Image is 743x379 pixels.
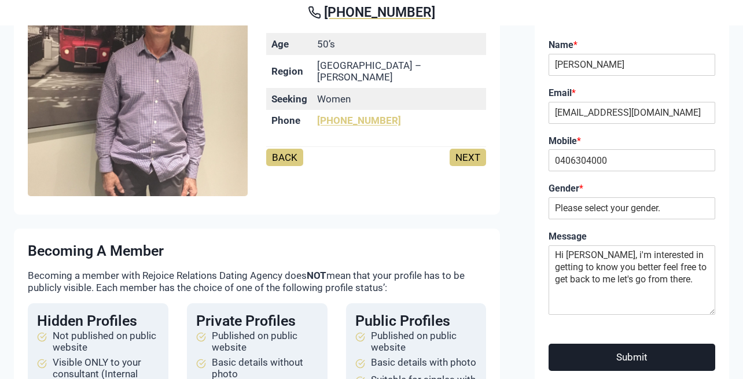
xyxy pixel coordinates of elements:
span: Published on public website [212,330,318,354]
label: Gender [549,183,715,195]
label: Message [549,231,715,243]
td: [GEOGRAPHIC_DATA] – [PERSON_NAME] [312,55,486,89]
span: [PHONE_NUMBER] [324,5,435,21]
label: Mobile [549,135,715,148]
h4: Private Profiles [196,312,318,330]
a: [PHONE_NUMBER] [317,115,401,126]
strong: NOT [307,270,326,281]
td: 50’s [312,33,486,54]
span: Basic details with photo [371,356,476,368]
strong: Seeking [271,93,307,105]
strong: Phone [271,115,300,126]
strong: Age [271,38,289,50]
h4: Hidden Profiles [37,312,159,330]
strong: Region [271,65,303,77]
span: Published on public website [371,330,477,354]
h4: Becoming a Member [28,242,486,260]
input: Mobile [549,149,715,171]
td: Women [312,88,486,109]
h4: Public Profiles [355,312,477,330]
a: [PHONE_NUMBER] [14,5,729,21]
label: Email [549,87,715,100]
label: Name [549,39,715,51]
a: NEXT [450,149,486,166]
span: Not published on public website [53,330,159,354]
button: Submit [549,344,715,371]
p: Becoming a member with Rejoice Relations Dating Agency does mean that your profile has to be publ... [28,270,486,293]
a: BACK [266,149,303,166]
